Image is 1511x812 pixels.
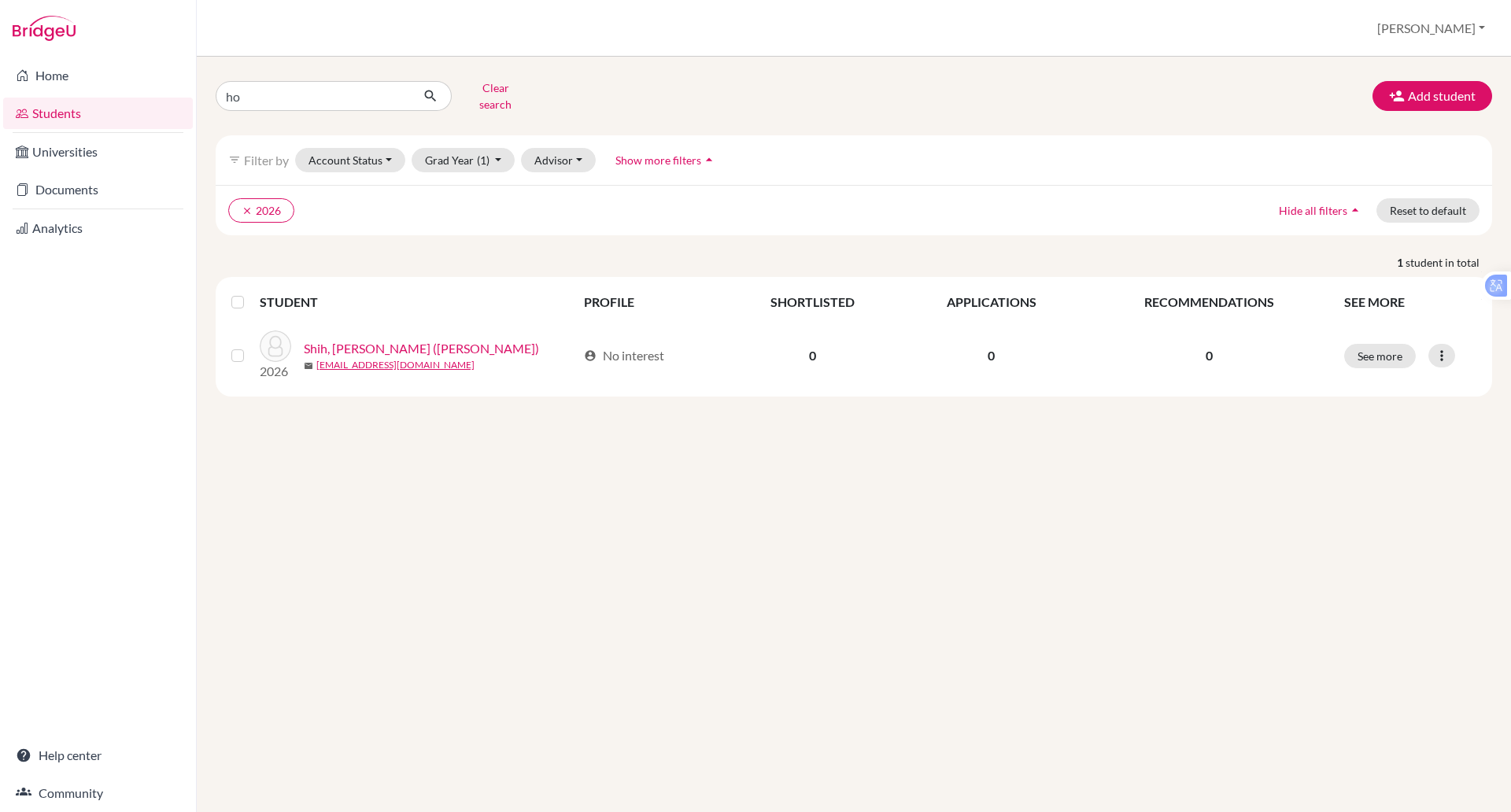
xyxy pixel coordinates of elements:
a: Community [3,777,193,809]
button: clear2026 [228,198,294,223]
p: 0 [1093,346,1325,365]
span: mail [304,361,313,371]
button: [PERSON_NAME] [1370,13,1492,43]
button: Reset to default [1376,198,1480,223]
a: [EMAIL_ADDRESS][DOMAIN_NAME] [316,358,475,372]
span: Hide all filters [1279,204,1347,217]
a: Documents [3,174,193,205]
td: 0 [900,321,1083,390]
img: Bridge-U [13,16,76,41]
a: Home [3,60,193,91]
a: Students [3,98,193,129]
th: PROFILE [574,283,726,321]
input: Find student by name... [216,81,411,111]
span: account_circle [584,349,597,362]
p: 2026 [260,362,291,381]
i: clear [242,205,253,216]
img: Shih, Kao-Tsung (Gorden) [260,330,291,362]
i: filter_list [228,153,241,166]
span: Filter by [244,153,289,168]
button: See more [1344,344,1416,368]
button: Hide all filtersarrow_drop_up [1265,198,1376,223]
th: SEE MORE [1335,283,1486,321]
button: Grad Year(1) [412,148,515,172]
a: Shih, [PERSON_NAME] ([PERSON_NAME]) [304,339,539,358]
th: RECOMMENDATIONS [1084,283,1335,321]
i: arrow_drop_up [1347,202,1363,218]
span: Show more filters [615,153,701,167]
span: student in total [1406,254,1492,271]
strong: 1 [1397,254,1406,271]
a: Universities [3,136,193,168]
th: APPLICATIONS [900,283,1083,321]
th: STUDENT [260,283,574,321]
div: No interest [584,346,664,365]
a: Analytics [3,212,193,244]
button: Clear search [452,76,539,116]
th: SHORTLISTED [726,283,900,321]
i: arrow_drop_up [701,152,717,168]
span: (1) [477,153,490,167]
td: 0 [726,321,900,390]
a: Help center [3,740,193,771]
button: Show more filtersarrow_drop_up [602,148,730,172]
button: Add student [1372,81,1492,111]
button: Account Status [295,148,405,172]
button: Advisor [521,148,596,172]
